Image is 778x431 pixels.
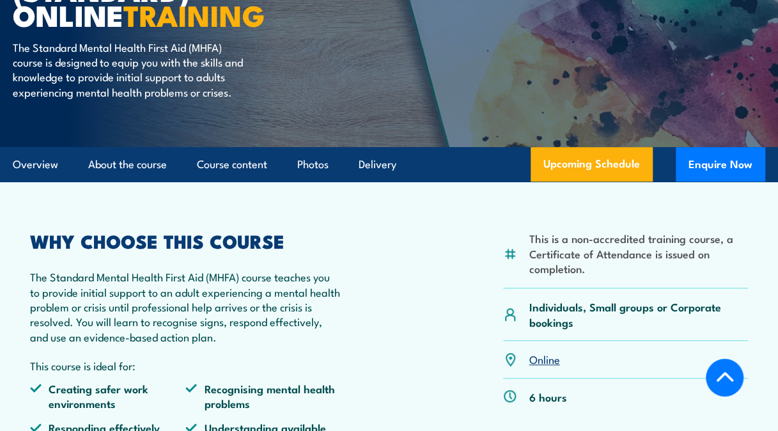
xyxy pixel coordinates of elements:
[359,148,396,182] a: Delivery
[30,381,185,411] li: Creating safer work environments
[88,148,167,182] a: About the course
[529,389,567,404] p: 6 hours
[185,381,341,411] li: Recognising mental health problems
[13,40,246,100] p: The Standard Mental Health First Aid (MHFA) course is designed to equip you with the skills and k...
[13,148,58,182] a: Overview
[529,231,748,276] li: This is a non-accredited training course, a Certificate of Attendance is issued on completion.
[531,147,653,182] a: Upcoming Schedule
[529,299,748,329] p: Individuals, Small groups or Corporate bookings
[30,358,341,373] p: This course is ideal for:
[30,269,341,344] p: The Standard Mental Health First Aid (MHFA) course teaches you to provide initial support to an a...
[197,148,267,182] a: Course content
[297,148,329,182] a: Photos
[30,232,341,249] h2: WHY CHOOSE THIS COURSE
[529,351,560,366] a: Online
[676,147,765,182] button: Enquire Now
